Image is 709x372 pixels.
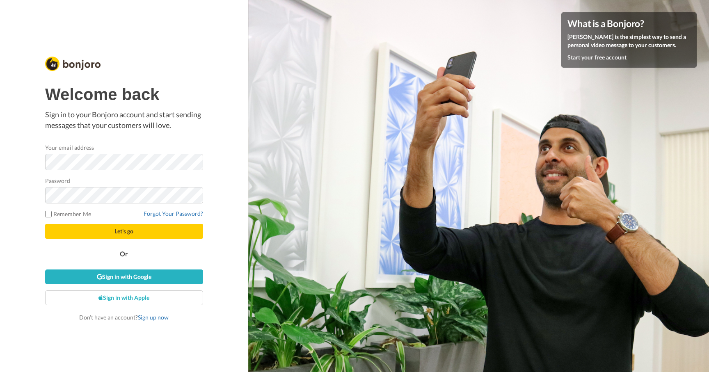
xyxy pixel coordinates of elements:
span: Let's go [114,228,133,235]
button: Let's go [45,224,203,239]
label: Your email address [45,143,94,152]
a: Forgot Your Password? [144,210,203,217]
p: [PERSON_NAME] is the simplest way to send a personal video message to your customers. [567,33,691,49]
input: Remember Me [45,211,52,217]
label: Remember Me [45,210,91,218]
a: Start your free account [567,54,627,61]
h1: Welcome back [45,85,203,103]
p: Sign in to your Bonjoro account and start sending messages that your customers will love. [45,110,203,130]
span: Or [118,251,130,257]
span: Don’t have an account? [79,314,169,321]
a: Sign in with Google [45,269,203,284]
h4: What is a Bonjoro? [567,18,691,29]
a: Sign up now [138,314,169,321]
a: Sign in with Apple [45,290,203,305]
label: Password [45,176,71,185]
